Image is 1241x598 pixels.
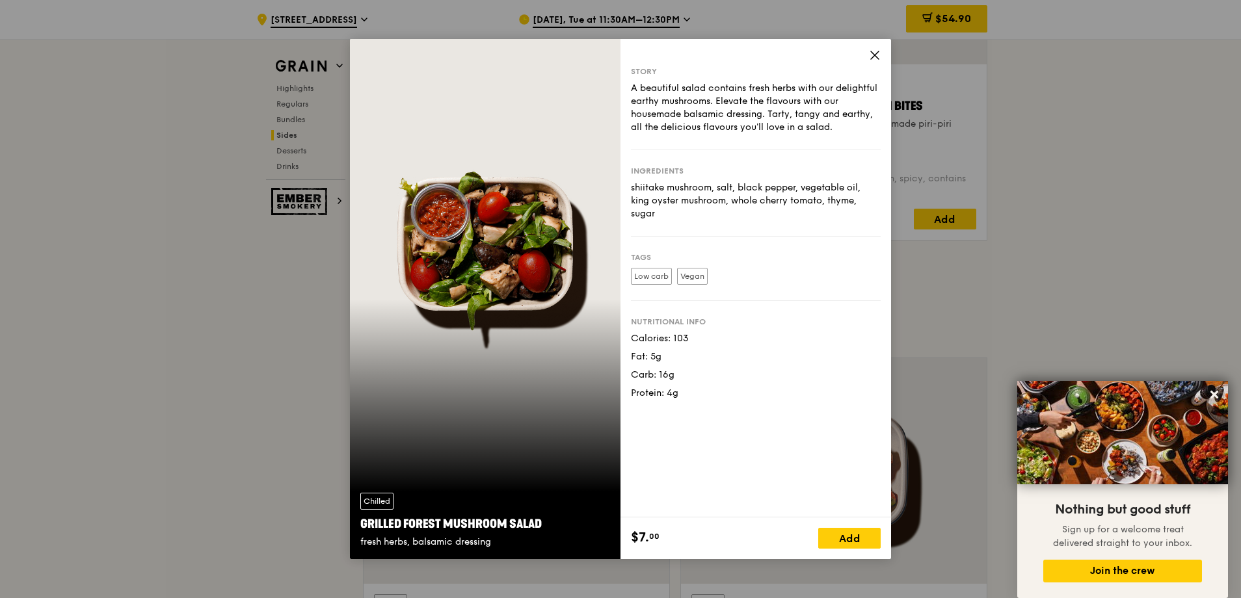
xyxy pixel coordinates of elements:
div: Fat: 5g [631,350,881,363]
span: 00 [649,531,660,541]
button: Close [1204,384,1225,405]
div: Story [631,66,881,77]
div: shiitake mushroom, salt, black pepper, vegetable oil, king oyster mushroom, whole cherry tomato, ... [631,181,881,220]
div: Grilled Forest Mushroom Salad [360,515,610,533]
span: $7. [631,528,649,547]
div: Tags [631,252,881,263]
div: fresh herbs, balsamic dressing [360,536,610,549]
img: DSC07876-Edit02-Large.jpeg [1017,381,1228,484]
label: Vegan [677,268,708,285]
div: Add [818,528,881,549]
div: Calories: 103 [631,332,881,345]
div: Protein: 4g [631,387,881,400]
span: Sign up for a welcome treat delivered straight to your inbox. [1053,524,1192,549]
div: Nutritional info [631,317,881,327]
span: Nothing but good stuff [1055,502,1190,517]
div: Carb: 16g [631,369,881,382]
button: Join the crew [1043,560,1202,582]
div: Chilled [360,493,394,510]
div: Ingredients [631,166,881,176]
label: Low carb [631,268,672,285]
div: A beautiful salad contains fresh herbs with our delightful earthy mushrooms. Elevate the flavours... [631,82,881,134]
